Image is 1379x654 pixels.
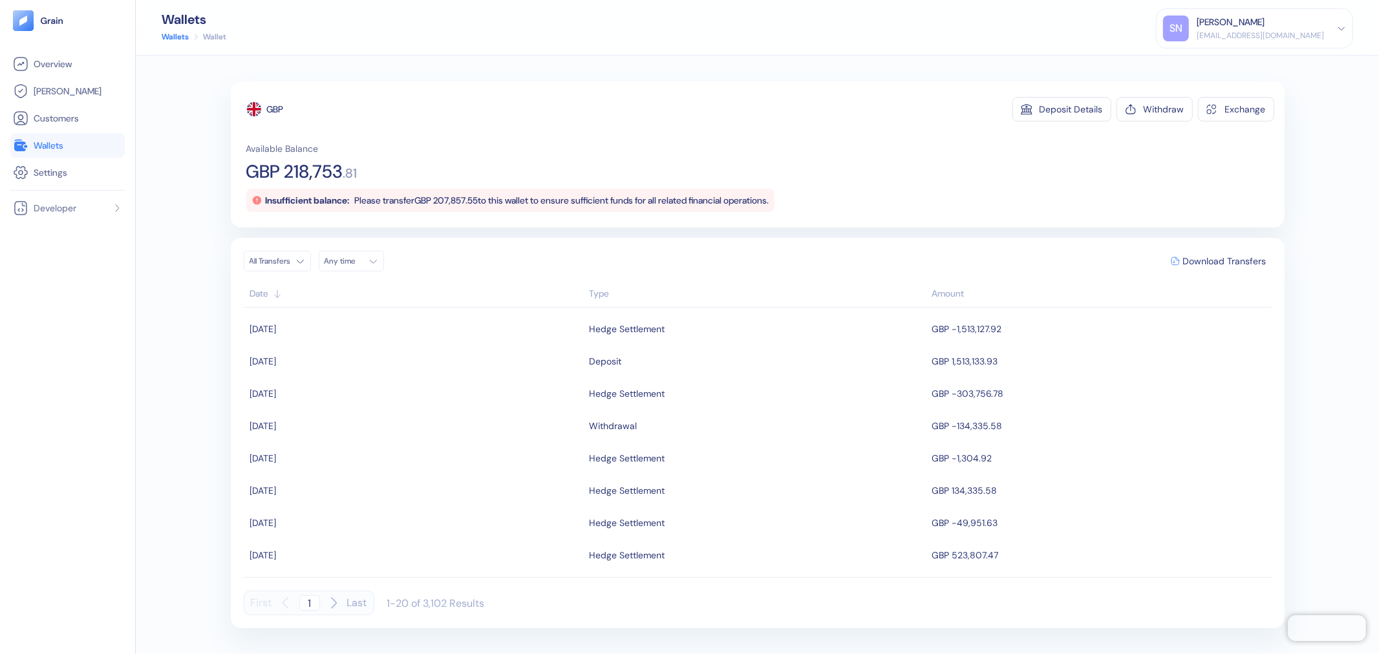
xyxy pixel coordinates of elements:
[1225,105,1266,114] div: Exchange
[34,112,79,125] span: Customers
[932,549,999,561] span: GBP 523,807.47
[590,318,665,340] div: Hedge Settlement
[246,142,319,155] span: Available Balance
[1197,16,1265,29] div: [PERSON_NAME]
[162,13,226,26] div: Wallets
[590,383,665,405] div: Hedge Settlement
[34,166,67,179] span: Settings
[250,420,277,432] span: [DATE]
[1197,30,1324,41] div: [EMAIL_ADDRESS][DOMAIN_NAME]
[932,355,998,367] span: GBP 1,513,133.93
[325,256,363,266] div: Any time
[250,485,277,496] span: [DATE]
[1166,251,1272,271] button: Download Transfers
[932,388,1004,399] span: GBP -303,756.78
[1183,257,1267,266] span: Download Transfers
[250,549,277,561] span: [DATE]
[932,485,998,496] span: GBP 134,335.58
[250,388,277,399] span: [DATE]
[590,415,637,437] div: Withdrawal
[590,350,622,372] div: Deposit
[932,287,1265,301] div: Sort descending
[250,452,277,464] span: [DATE]
[40,16,64,25] img: logo
[319,251,384,271] button: Any time
[34,58,72,70] span: Overview
[13,138,122,153] a: Wallets
[590,544,665,566] div: Hedge Settlement
[13,10,34,31] img: logo-tablet-V2.svg
[162,31,189,43] a: Wallets
[34,85,102,98] span: [PERSON_NAME]
[590,480,665,501] div: Hedge Settlement
[1144,105,1184,114] div: Withdraw
[1040,105,1103,114] div: Deposit Details
[932,517,998,529] span: GBP -49,951.63
[355,195,769,206] span: Please transfer GBP 207,857.55 to this wallet to ensure sufficient funds for all related financia...
[13,56,122,72] a: Overview
[34,202,76,215] span: Developer
[347,591,367,615] button: Last
[250,287,583,301] div: Sort ascending
[250,355,277,367] span: [DATE]
[343,167,358,180] span: . 81
[387,596,485,610] div: 1-20 of 3,102 Results
[590,447,665,469] div: Hedge Settlement
[250,517,277,529] span: [DATE]
[13,111,122,126] a: Customers
[251,591,272,615] button: First
[1198,97,1274,121] button: Exchange
[932,323,1002,335] span: GBP -1,513,127.92
[932,420,1003,432] span: GBP -134,335.58
[1163,16,1189,41] div: SN
[590,287,926,301] div: Sort ascending
[590,512,665,534] div: Hedge Settlement
[266,195,350,206] span: Insufficient balance:
[1117,97,1193,121] button: Withdraw
[250,323,277,335] span: [DATE]
[13,165,122,180] a: Settings
[1012,97,1111,121] button: Deposit Details
[1288,615,1366,641] iframe: Chatra live chat
[246,163,343,181] span: GBP 218,753
[34,139,63,152] span: Wallets
[13,83,122,99] a: [PERSON_NAME]
[267,103,284,116] div: GBP
[932,452,992,464] span: GBP -1,304.92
